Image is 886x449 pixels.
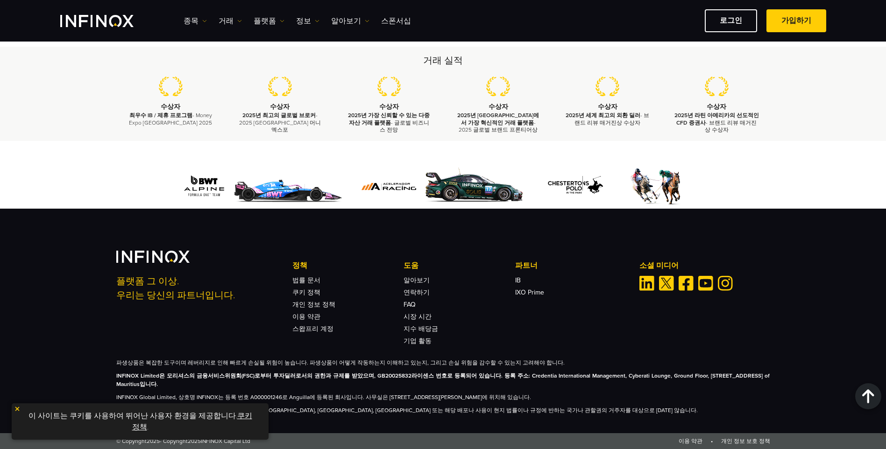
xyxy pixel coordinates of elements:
[766,9,826,32] a: 가입하기
[489,103,508,111] strong: 수상자
[515,276,521,284] a: IB
[292,301,335,309] a: 개인 정보 정책
[404,260,515,271] p: 도움
[404,301,416,309] a: FAQ
[404,325,438,333] a: 지수 배당금
[381,15,411,27] a: 스폰서십
[292,276,320,284] a: 법률 문서
[673,112,759,133] p: - 브랜드 리뷰 매거진상 수상자
[116,437,250,445] span: © Copyright - Copyright INFINOX Capital Ltd
[188,438,201,444] span: 2025
[16,408,264,435] p: 이 사이트는 쿠키를 사용하여 뛰어난 사용자 환경을 제공합니다. .
[254,15,284,27] a: 플랫폼
[219,15,242,27] a: 거래
[128,112,214,126] p: - Money Expo [GEOGRAPHIC_DATA] 2025
[116,274,280,302] p: 플랫폼 그 이상. 우리는 당신의 파트너입니다.
[565,112,651,126] p: - 브랜드 리뷰 매거진상 수상자
[639,276,654,291] a: Linkedin
[116,372,770,387] strong: INFINOX Limited은 모리셔스의 금융서비스위원회(FSC)로부터 투자딜러로서의 권한과 규제를 받았으며, GB20025832라이센스 번호로 등록되어 있습니다. 등록 주소...
[598,103,617,111] strong: 수상자
[242,112,316,119] strong: 2025년 최고의 글로벌 브로커
[379,103,399,111] strong: 수상자
[718,276,733,291] a: Instagram
[296,15,319,27] a: 정보
[457,112,539,126] strong: 2025년 [GEOGRAPHIC_DATA]에서 가장 혁신적인 거래 플랫폼
[639,260,770,271] p: 소셜 미디어
[184,15,207,27] a: 종목
[292,288,320,296] a: 쿠키 정책
[679,438,702,444] a: 이용 약관
[331,15,369,27] a: 알아보기
[116,393,770,401] p: INFINOX Global Limited, 상호명 INFINOX는 등록 번호 A000001246로 Anguilla에 등록된 회사입니다. 사무실은 [STREET_ADDRESS]...
[147,438,160,444] span: 2025
[566,112,640,119] strong: 2025년 세계 최고의 외환 딜러
[292,313,320,321] a: 이용 약관
[237,112,323,133] p: - 2025 [GEOGRAPHIC_DATA] 머니 엑스포
[698,276,713,291] a: Youtube
[292,325,333,333] a: 스왑프리 계정
[346,112,432,133] p: - 글로벌 비즈니스 전망
[60,15,156,27] a: INFINOX Logo
[674,112,759,126] strong: 2025년 라틴 아메리카의 선도적인 CFD 증권사
[704,438,720,444] span: •
[116,358,770,367] p: 파생상품은 복잡한 도구이며 레버리지로 인해 빠르게 손실될 위험이 높습니다. 파생상품이 어떻게 작동하는지 이해하고 있는지, 그리고 손실 위험을 감수할 수 있는지 고려해야 합니다.
[404,276,430,284] a: 알아보기
[404,288,430,296] a: 연락하기
[707,103,726,111] strong: 수상자
[348,112,430,126] strong: 2025년 가장 신뢰할 수 있는 다중 자산 거래 플랫폼
[129,112,192,119] strong: 최우수 IB / 제휴 프로그램
[14,406,21,412] img: yellow close icon
[721,438,770,444] a: 개인 정보 보호 정책
[515,288,544,296] a: IXO Prime
[404,337,432,345] a: 기업 활동
[705,9,757,32] a: 로그인
[455,112,541,133] p: - 2025 글로벌 브랜드 프론티어상
[515,260,626,271] p: 파트너
[161,103,180,111] strong: 수상자
[270,103,290,111] strong: 수상자
[679,276,694,291] a: Facebook
[659,276,674,291] a: Twitter
[116,54,770,67] h2: 거래 실적
[404,313,432,321] a: 시장 시간
[116,406,770,414] p: 이 사이트의 정보는 아프가니스탄, [GEOGRAPHIC_DATA], [GEOGRAPHIC_DATA], [GEOGRAPHIC_DATA], [GEOGRAPHIC_DATA] 또는 ...
[292,260,404,271] p: 정책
